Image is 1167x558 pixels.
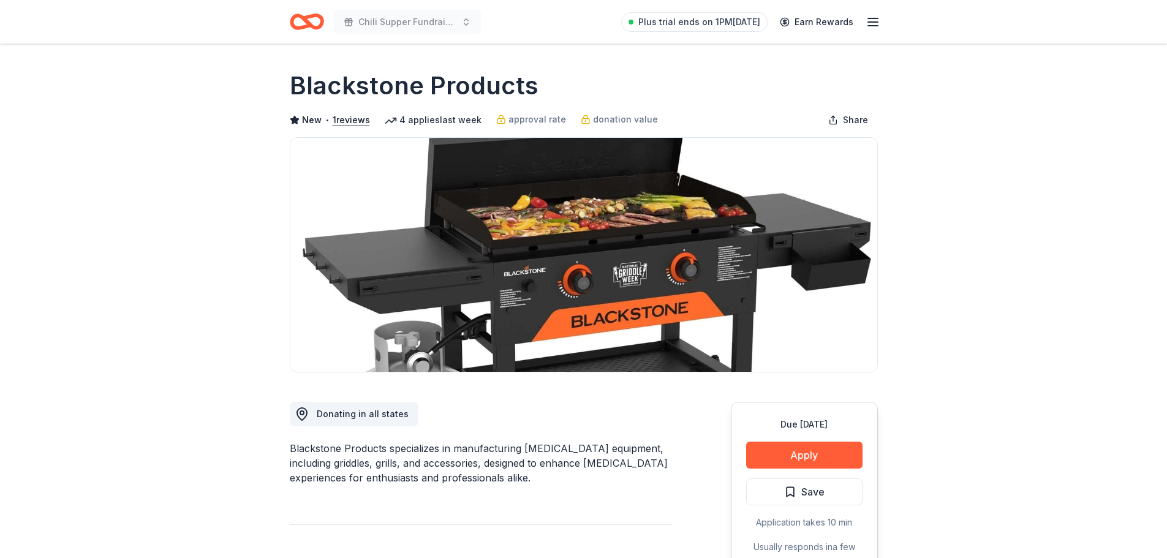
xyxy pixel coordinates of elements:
[638,15,760,29] span: Plus trial ends on 1PM[DATE]
[290,441,672,485] div: Blackstone Products specializes in manufacturing [MEDICAL_DATA] equipment, including griddles, gr...
[746,515,863,530] div: Application takes 10 min
[334,10,481,34] button: Chili Supper Fundraiser
[290,138,877,372] img: Image for Blackstone Products
[621,12,768,32] a: Plus trial ends on 1PM[DATE]
[772,11,861,33] a: Earn Rewards
[358,15,456,29] span: Chili Supper Fundraiser
[746,417,863,432] div: Due [DATE]
[508,112,566,127] span: approval rate
[818,108,878,132] button: Share
[385,113,482,127] div: 4 applies last week
[325,115,329,125] span: •
[746,442,863,469] button: Apply
[746,478,863,505] button: Save
[290,7,324,36] a: Home
[801,484,825,500] span: Save
[290,69,538,103] h1: Blackstone Products
[843,113,868,127] span: Share
[333,113,370,127] button: 1reviews
[317,409,409,419] span: Donating in all states
[581,112,658,127] a: donation value
[496,112,566,127] a: approval rate
[593,112,658,127] span: donation value
[302,113,322,127] span: New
